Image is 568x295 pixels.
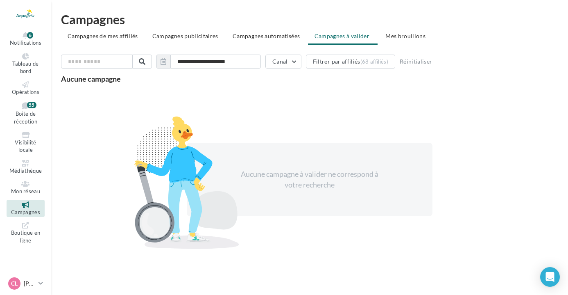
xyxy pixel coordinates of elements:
button: Filtrer par affiliés(68 affiliés) [306,55,395,69]
div: (68 affiliés) [360,58,388,65]
span: Mes brouillons [385,32,425,39]
span: Opérations [12,89,39,95]
a: Médiathèque [7,158,45,176]
span: Campagnes [11,209,40,215]
span: Campagnes publicitaires [152,32,218,39]
h1: Campagnes [61,13,558,25]
a: Mon réseau [7,179,45,197]
a: Campagnes [7,200,45,217]
a: Tableau de bord [7,51,45,76]
p: [PERSON_NAME] [24,279,35,288]
span: Tableau de bord [12,60,38,75]
div: Open Intercom Messenger [540,267,560,287]
span: CL [11,279,18,288]
a: Boîte de réception 55 [7,100,45,126]
a: CL [PERSON_NAME] [7,276,45,291]
a: Opérations [7,80,45,97]
div: 6 [27,32,33,39]
span: Aucune campagne [61,74,121,83]
a: Visibilité locale [7,130,45,155]
button: Canal [265,55,301,69]
span: Boîte de réception [14,111,37,125]
button: Réinitialiser [396,57,436,66]
span: Mon réseau [11,188,40,194]
button: Notifications 6 [7,30,45,48]
div: Aucune campagne à valider ne correspond à votre recherche [239,169,380,190]
span: Visibilité locale [15,139,36,153]
a: Boutique en ligne [7,220,45,245]
span: Campagnes automatisées [233,32,300,39]
span: Notifications [10,39,41,46]
div: 55 [27,102,36,108]
span: Médiathèque [9,167,42,174]
span: Campagnes de mes affiliés [68,32,138,39]
span: Boutique en ligne [11,230,41,244]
